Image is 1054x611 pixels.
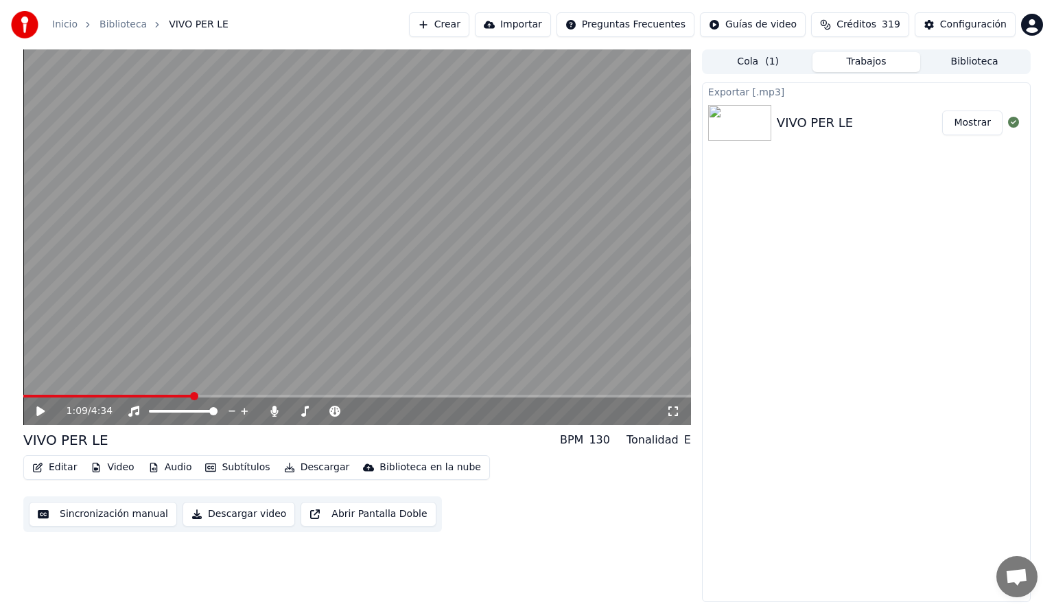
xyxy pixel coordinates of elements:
[920,52,1029,72] button: Biblioteca
[812,52,921,72] button: Trabajos
[29,502,177,527] button: Sincronización manual
[882,18,900,32] span: 319
[942,111,1003,135] button: Mostrar
[765,55,779,69] span: ( 1 )
[11,11,38,38] img: youka
[23,430,108,450] div: VIVO PER LE
[85,458,139,477] button: Video
[67,404,99,418] div: /
[703,83,1030,100] div: Exportar [.mp3]
[626,432,679,448] div: Tonalidad
[143,458,198,477] button: Audio
[700,12,806,37] button: Guías de video
[409,12,469,37] button: Crear
[91,404,113,418] span: 4:34
[301,502,436,527] button: Abrir Pantalla Doble
[52,18,78,32] a: Inicio
[560,432,583,448] div: BPM
[589,432,610,448] div: 130
[169,18,229,32] span: VIVO PER LE
[996,556,1038,597] div: Chat abierto
[475,12,551,37] button: Importar
[557,12,694,37] button: Preguntas Frecuentes
[836,18,876,32] span: Créditos
[183,502,295,527] button: Descargar video
[27,458,82,477] button: Editar
[684,432,691,448] div: E
[915,12,1016,37] button: Configuración
[379,461,481,474] div: Biblioteca en la nube
[67,404,88,418] span: 1:09
[99,18,147,32] a: Biblioteca
[704,52,812,72] button: Cola
[940,18,1007,32] div: Configuración
[279,458,355,477] button: Descargar
[777,113,853,132] div: VIVO PER LE
[811,12,909,37] button: Créditos319
[52,18,229,32] nav: breadcrumb
[200,458,275,477] button: Subtítulos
